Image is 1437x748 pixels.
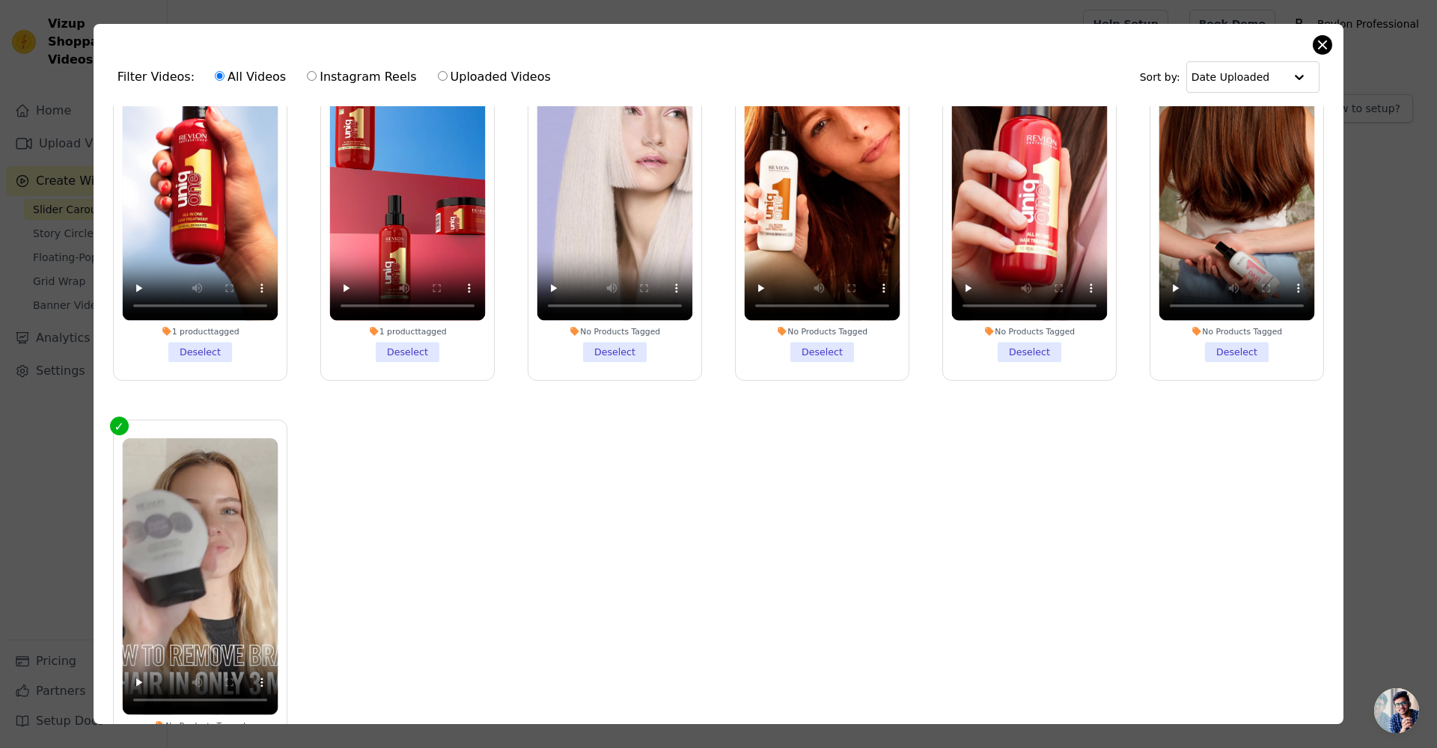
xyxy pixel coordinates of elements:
[214,67,287,87] label: All Videos
[1159,326,1315,337] div: No Products Tagged
[437,67,552,87] label: Uploaded Videos
[122,720,278,730] div: No Products Tagged
[118,60,559,94] div: Filter Videos:
[745,326,900,337] div: No Products Tagged
[329,326,485,337] div: 1 product tagged
[537,326,692,337] div: No Products Tagged
[1374,688,1419,733] div: Open chat
[306,67,417,87] label: Instagram Reels
[1140,61,1320,93] div: Sort by:
[122,326,278,337] div: 1 product tagged
[952,326,1108,337] div: No Products Tagged
[1314,36,1331,54] button: Close modal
